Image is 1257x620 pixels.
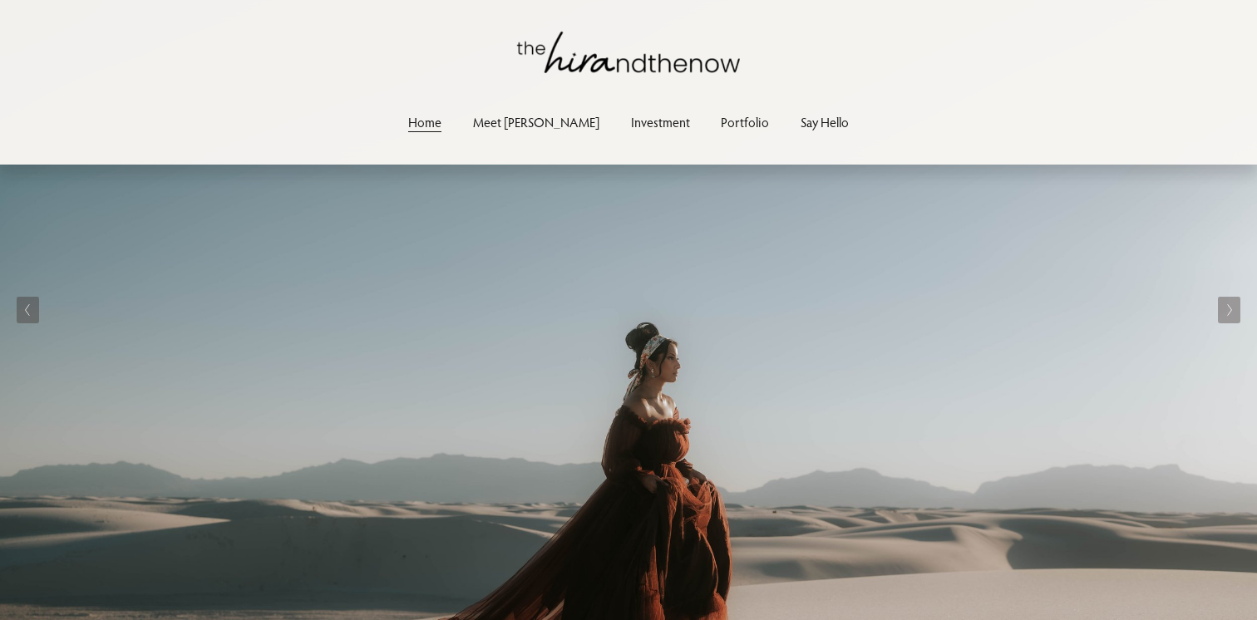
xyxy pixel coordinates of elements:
[801,111,849,133] a: Say Hello
[408,111,441,133] a: Home
[473,111,599,133] a: Meet [PERSON_NAME]
[631,111,690,133] a: Investment
[17,297,39,323] button: Previous Slide
[1218,297,1240,323] button: Next Slide
[517,32,740,73] img: thehirandthenow
[721,111,769,133] a: Portfolio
